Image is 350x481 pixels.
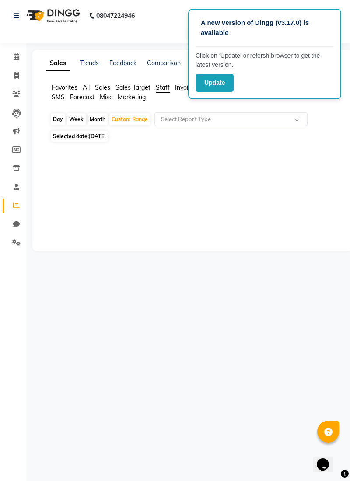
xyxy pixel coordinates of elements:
span: Favorites [52,84,77,91]
iframe: chat widget [313,446,341,472]
p: Click on ‘Update’ or refersh browser to get the latest version. [196,51,334,70]
div: Custom Range [109,113,150,125]
span: Selected date: [51,131,108,142]
img: logo [22,3,82,28]
button: Update [196,74,234,92]
span: SMS [52,93,65,101]
span: Misc [100,93,112,101]
span: Staff [156,84,170,91]
span: Sales Target [115,84,150,91]
span: All [83,84,90,91]
div: Week [67,113,86,125]
div: Month [87,113,108,125]
span: Marketing [118,93,146,101]
a: Feedback [109,59,136,67]
b: 08047224946 [96,3,135,28]
span: Forecast [70,93,94,101]
div: Day [51,113,65,125]
span: Invoice [175,84,195,91]
span: Sales [95,84,110,91]
span: [DATE] [89,133,106,139]
a: Comparison [147,59,181,67]
p: A new version of Dingg (v3.17.0) is available [201,18,329,38]
a: Trends [80,59,99,67]
a: Sales [46,56,70,71]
